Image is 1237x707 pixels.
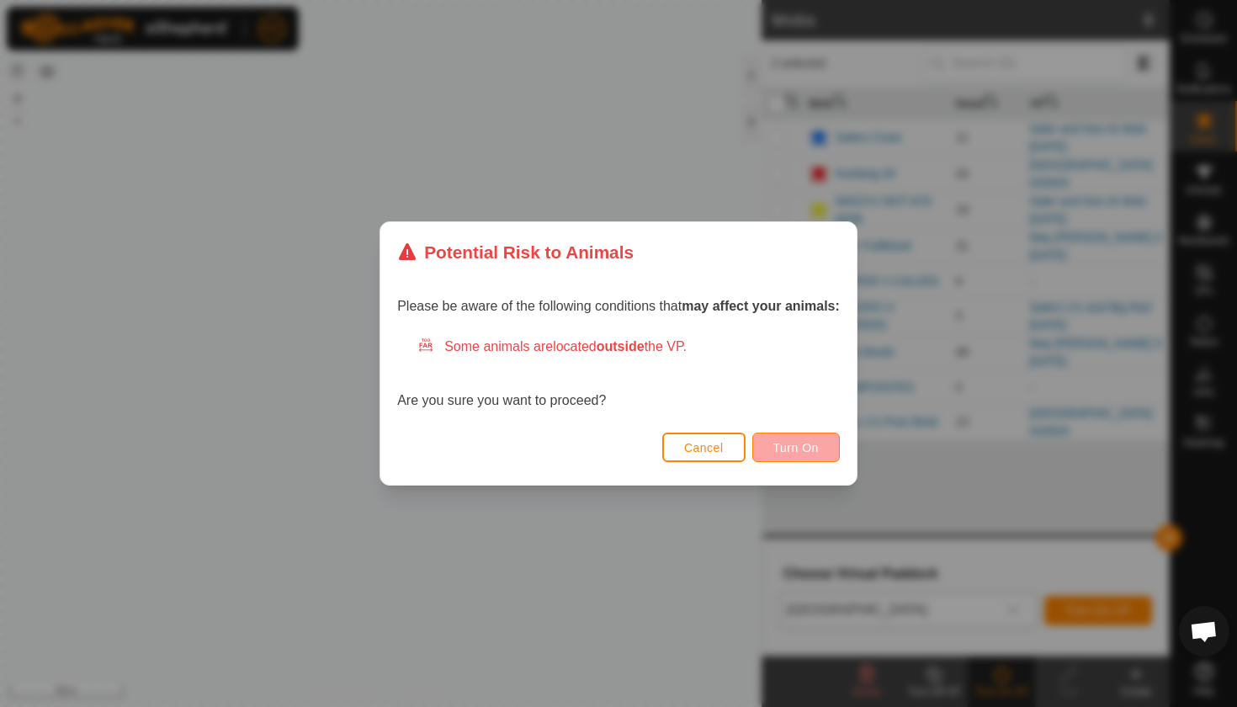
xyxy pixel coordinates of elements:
span: located the VP. [553,339,687,353]
button: Cancel [662,433,746,462]
span: Please be aware of the following conditions that [397,299,840,313]
strong: outside [597,339,645,353]
button: Turn On [752,433,840,462]
div: Are you sure you want to proceed? [397,337,840,411]
span: Turn On [773,441,819,454]
div: Some animals are [417,337,840,357]
div: Potential Risk to Animals [397,239,634,265]
strong: may affect your animals: [682,299,840,313]
a: Open chat [1179,606,1229,656]
span: Cancel [684,441,724,454]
